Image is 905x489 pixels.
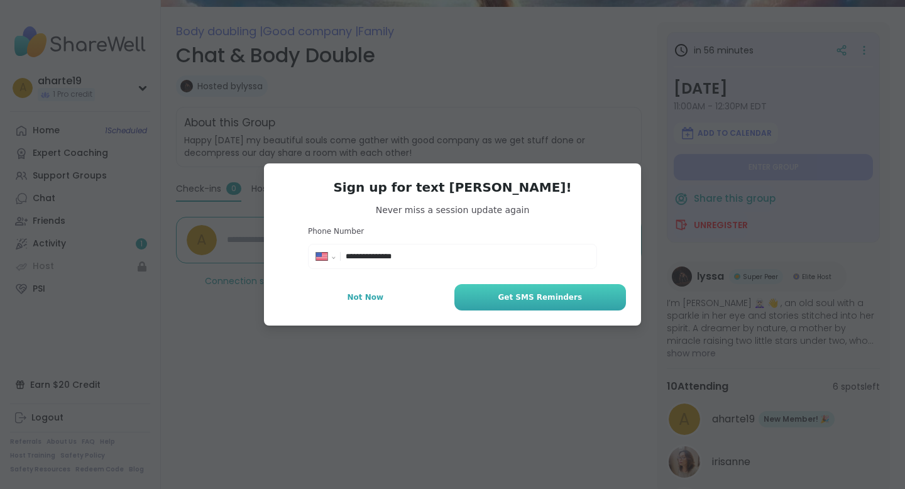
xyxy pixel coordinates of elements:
[498,292,582,303] span: Get SMS Reminders
[279,284,452,310] button: Not Now
[454,284,626,310] button: Get SMS Reminders
[308,226,597,237] h3: Phone Number
[279,179,626,196] h3: Sign up for text [PERSON_NAME]!
[347,292,383,303] span: Not Now
[279,204,626,216] span: Never miss a session update again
